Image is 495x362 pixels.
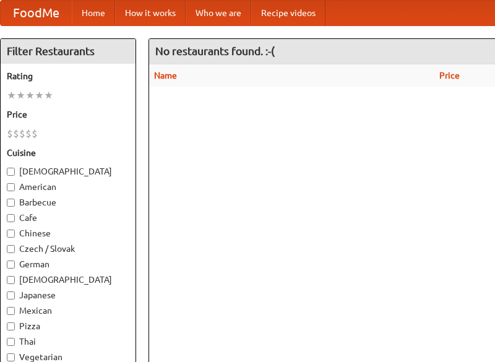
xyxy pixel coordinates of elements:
li: $ [13,127,19,140]
input: Mexican [7,307,15,315]
h4: Filter Restaurants [1,39,136,64]
input: [DEMOGRAPHIC_DATA] [7,276,15,284]
h5: Rating [7,70,129,82]
input: Thai [7,338,15,346]
a: Home [72,1,115,25]
label: Japanese [7,289,129,301]
li: $ [25,127,32,140]
input: Vegetarian [7,353,15,361]
li: $ [7,127,13,140]
label: Thai [7,335,129,348]
h5: Cuisine [7,147,129,159]
a: FoodMe [1,1,72,25]
label: Chinese [7,227,129,239]
input: [DEMOGRAPHIC_DATA] [7,168,15,176]
a: Recipe videos [251,1,325,25]
label: Pizza [7,320,129,332]
label: German [7,258,129,270]
a: Name [154,71,177,80]
li: $ [32,127,38,140]
label: Barbecue [7,196,129,209]
label: Mexican [7,304,129,317]
input: American [7,183,15,191]
input: Chinese [7,230,15,238]
li: ★ [7,88,16,102]
input: Japanese [7,291,15,300]
input: Cafe [7,214,15,222]
label: [DEMOGRAPHIC_DATA] [7,165,129,178]
li: ★ [16,88,25,102]
input: Barbecue [7,199,15,207]
ng-pluralize: No restaurants found. :-( [155,45,275,57]
a: How it works [115,1,186,25]
label: [DEMOGRAPHIC_DATA] [7,274,129,286]
a: Price [439,71,460,80]
input: Pizza [7,322,15,330]
label: American [7,181,129,193]
label: Cafe [7,212,129,224]
input: German [7,261,15,269]
label: Czech / Slovak [7,243,129,255]
a: Who we are [186,1,251,25]
li: ★ [44,88,53,102]
li: ★ [35,88,44,102]
li: $ [19,127,25,140]
h5: Price [7,108,129,121]
input: Czech / Slovak [7,245,15,253]
li: ★ [25,88,35,102]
